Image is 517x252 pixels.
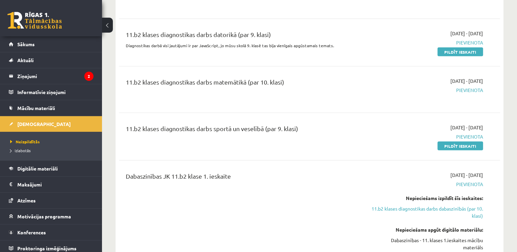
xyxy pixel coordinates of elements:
[9,161,93,176] a: Digitālie materiāli
[17,57,34,63] span: Aktuāli
[126,124,361,137] div: 11.b2 klases diagnostikas darbs sportā un veselībā (par 9. klasi)
[437,48,483,56] a: Pildīt ieskaiti
[9,193,93,208] a: Atzīmes
[17,165,58,172] span: Digitālie materiāli
[10,139,40,144] span: Neizpildītās
[9,84,93,100] a: Informatīvie ziņojumi
[84,72,93,81] i: 2
[9,68,93,84] a: Ziņojumi2
[10,147,95,154] a: Izlabotās
[126,30,361,42] div: 11.b2 klases diagnostikas darbs datorikā (par 9. klasi)
[9,36,93,52] a: Sākums
[371,133,483,140] span: Pievienota
[17,245,76,251] span: Proktoringa izmēģinājums
[371,205,483,219] a: 11.b2 klases diagnostikas darbs dabaszinībās (par 10. klasi)
[17,229,46,235] span: Konferences
[450,172,483,179] span: [DATE] - [DATE]
[17,84,93,100] legend: Informatīvie ziņojumi
[10,148,31,153] span: Izlabotās
[17,68,93,84] legend: Ziņojumi
[17,121,71,127] span: [DEMOGRAPHIC_DATA]
[371,226,483,233] div: Nepieciešams apgūt digitālo materiālu:
[437,142,483,150] a: Pildīt ieskaiti
[9,177,93,192] a: Maksājumi
[126,172,361,184] div: Dabaszinības JK 11.b2 klase 1. ieskaite
[7,12,62,29] a: Rīgas 1. Tālmācības vidusskola
[9,224,93,240] a: Konferences
[450,30,483,37] span: [DATE] - [DATE]
[126,42,361,49] p: Diagnostikas darbā visi jautājumi ir par JavaScript, jo mūsu skolā 9. klasē tas bija vienīgais ap...
[17,213,71,219] span: Motivācijas programma
[126,77,361,90] div: 11.b2 klases diagnostikas darbs matemātikā (par 10. klasi)
[371,87,483,94] span: Pievienota
[10,139,95,145] a: Neizpildītās
[9,116,93,132] a: [DEMOGRAPHIC_DATA]
[450,124,483,131] span: [DATE] - [DATE]
[9,52,93,68] a: Aktuāli
[17,177,93,192] legend: Maksājumi
[17,41,35,47] span: Sākums
[371,195,483,202] div: Nepieciešams izpildīt šīs ieskaites:
[9,100,93,116] a: Mācību materiāli
[371,39,483,46] span: Pievienota
[17,105,55,111] span: Mācību materiāli
[17,197,36,203] span: Atzīmes
[371,181,483,188] span: Pievienota
[9,209,93,224] a: Motivācijas programma
[450,77,483,85] span: [DATE] - [DATE]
